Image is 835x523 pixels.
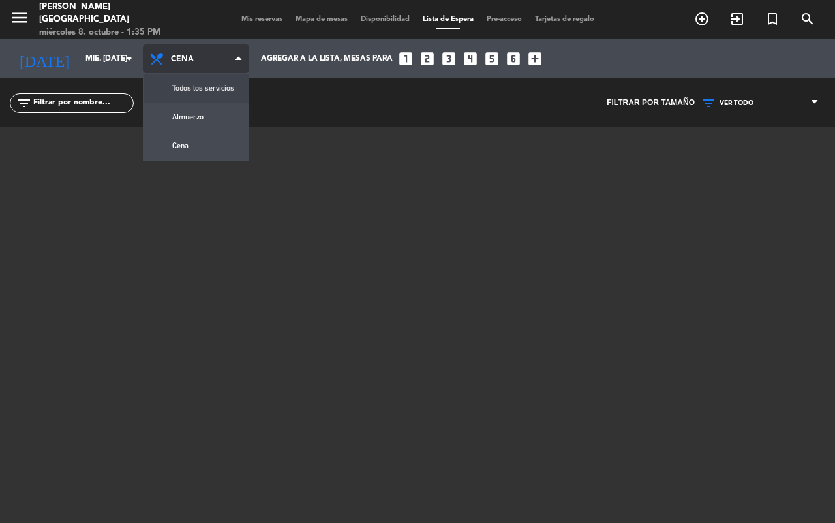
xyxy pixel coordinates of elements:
[289,16,354,23] span: Mapa de mesas
[10,8,29,32] button: menu
[765,11,780,27] i: turned_in_not
[144,131,249,160] a: Cena
[171,47,233,72] span: Cena
[16,95,32,111] i: filter_list
[440,50,457,67] i: looks_3
[397,50,414,67] i: looks_one
[10,44,79,73] i: [DATE]
[607,97,695,110] span: Filtrar por tamaño
[144,103,249,131] a: Almuerzo
[39,1,199,26] div: [PERSON_NAME][GEOGRAPHIC_DATA]
[419,50,436,67] i: looks_two
[720,99,753,107] span: VER TODO
[416,16,480,23] span: Lista de Espera
[144,74,249,103] a: Todos los servicios
[10,8,29,27] i: menu
[121,51,137,67] i: arrow_drop_down
[528,16,601,23] span: Tarjetas de regalo
[39,26,199,39] div: miércoles 8. octubre - 1:35 PM
[261,54,393,63] span: Agregar a la lista, mesas para
[800,11,815,27] i: search
[480,16,528,23] span: Pre-acceso
[462,50,479,67] i: looks_4
[729,11,745,27] i: exit_to_app
[694,11,710,27] i: add_circle_outline
[354,16,416,23] span: Disponibilidad
[32,96,133,110] input: Filtrar por nombre...
[505,50,522,67] i: looks_6
[526,50,543,67] i: add_box
[483,50,500,67] i: looks_5
[235,16,289,23] span: Mis reservas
